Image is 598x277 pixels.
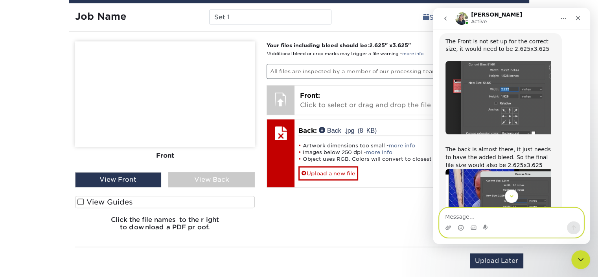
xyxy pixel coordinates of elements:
p: All files are inspected by a member of our processing team prior to production. [267,64,523,79]
div: The Front is not set up for the correct size, it would need to be 2.625x3.625​The back is almost ... [6,25,129,257]
li: Images below 250 dpi - [298,149,519,156]
button: Emoji picker [25,217,31,223]
strong: Job Name [75,11,126,22]
span: 2.625 [369,42,385,48]
div: The Front is not set up for the correct size, it would need to be 2.625x3.625 ​ [13,30,123,53]
input: Upload Later [470,253,523,268]
button: Send a message… [134,214,147,226]
button: Upload attachment [12,217,18,223]
a: Back .jpg (8 KB) [319,127,377,133]
button: Start recording [50,217,56,223]
h6: Click the file names to the right to download a PDF proof. [75,216,255,237]
p: Click to select or drag and drop the file here. [300,91,517,110]
span: Back: [298,127,317,134]
small: *Additional bleed or crop marks may trigger a file warning – [267,51,423,56]
span: 3.625 [392,42,408,48]
button: Gif picker [37,217,44,223]
a: more info [402,51,423,56]
div: Front [75,147,255,164]
iframe: Intercom live chat [571,250,590,269]
a: more info [366,149,392,155]
a: Upload a new file [298,166,358,180]
li: Object uses RGB. Colors will convert to closest CMYK color. - [298,156,519,162]
input: Enter a job name [209,9,331,24]
div: View Front [75,172,162,187]
div: View Back [168,172,255,187]
iframe: Intercom live chat [433,8,590,244]
strong: Your files including bleed should be: " x " [267,42,411,48]
li: Artwork dimensions too small - [298,142,519,149]
span: shipping [423,14,429,21]
div: Irene says… [6,25,151,271]
label: View Guides [75,196,255,208]
textarea: Message… [7,200,151,214]
button: Scroll to bottom [72,182,85,195]
a: Shipping: $17.80 [418,9,489,25]
span: Front: [300,92,320,99]
a: more info [389,143,415,149]
div: The back is almost there, it just needs to have the added bleed. So the final file size would als... [13,130,123,161]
